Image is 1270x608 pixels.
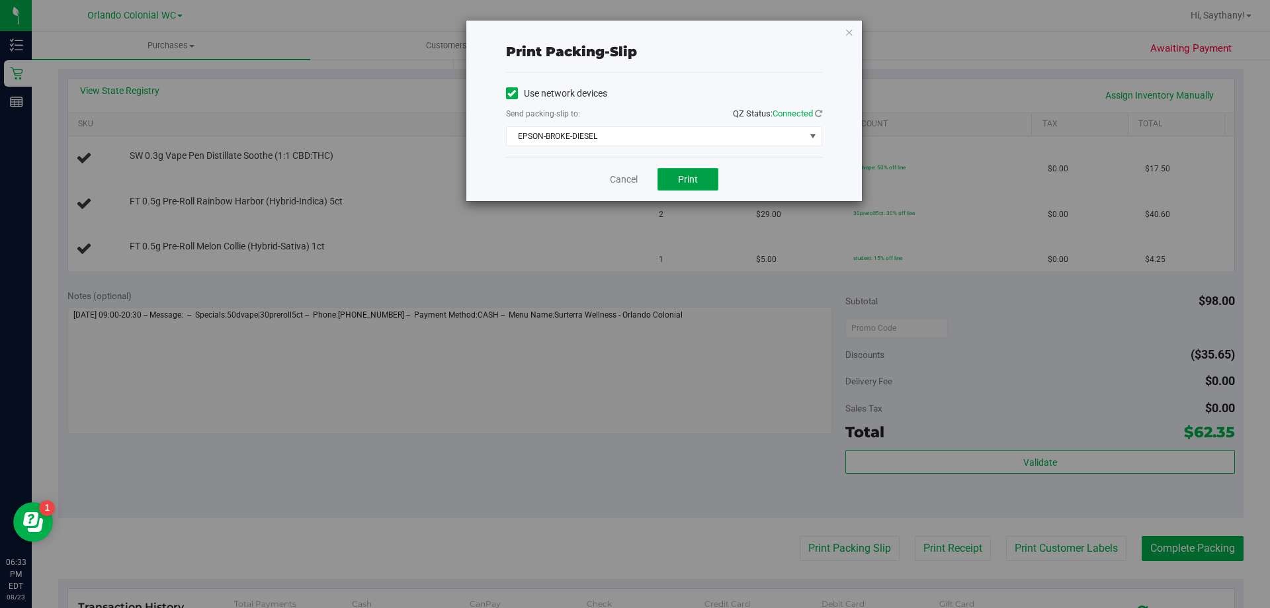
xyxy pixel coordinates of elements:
label: Use network devices [506,87,607,101]
span: Connected [773,109,813,118]
span: select [804,127,821,146]
iframe: Resource center unread badge [39,500,55,516]
button: Print [657,168,718,191]
iframe: Resource center [13,502,53,542]
span: EPSON-BROKE-DIESEL [507,127,805,146]
span: QZ Status: [733,109,822,118]
label: Send packing-slip to: [506,108,580,120]
span: Print [678,174,698,185]
a: Cancel [610,173,638,187]
span: Print packing-slip [506,44,637,60]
